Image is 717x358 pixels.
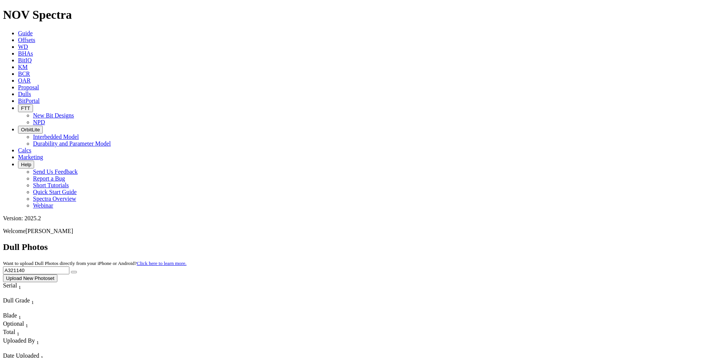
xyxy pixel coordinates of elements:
div: Serial Sort None [3,282,35,290]
a: Spectra Overview [33,196,76,202]
a: New Bit Designs [33,112,74,119]
a: BCR [18,71,30,77]
div: Column Menu [3,305,55,312]
div: Version: 2025.2 [3,215,714,222]
sub: 1 [18,314,21,320]
div: Dull Grade Sort None [3,297,55,305]
a: Send Us Feedback [33,168,78,175]
sub: 1 [17,331,19,337]
span: Optional [3,320,24,327]
button: Upload New Photoset [3,274,57,282]
a: KM [18,64,28,70]
div: Sort None [3,282,35,297]
div: Sort None [3,320,29,329]
span: Total [3,329,15,335]
button: OrbitLite [18,126,43,134]
span: Serial [3,282,17,289]
input: Search Serial Number [3,266,69,274]
span: [PERSON_NAME] [25,228,73,234]
span: Sort None [18,282,21,289]
a: BitPortal [18,98,40,104]
a: Proposal [18,84,39,90]
span: Sort None [36,337,39,344]
button: FTT [18,104,33,112]
a: Report a Bug [33,175,65,182]
div: Uploaded By Sort None [3,337,73,346]
sub: 1 [36,340,39,345]
span: OrbitLite [21,127,40,132]
a: NPD [33,119,45,125]
a: Interbedded Model [33,134,79,140]
div: Column Menu [3,346,73,352]
a: BHAs [18,50,33,57]
div: Sort None [3,329,29,337]
span: FTT [21,105,30,111]
a: Guide [18,30,33,36]
span: Help [21,162,31,167]
a: OAR [18,77,31,84]
small: Want to upload Dull Photos directly from your iPhone or Android? [3,260,186,266]
a: Click here to learn more. [137,260,187,266]
a: Dulls [18,91,31,97]
a: Marketing [18,154,43,160]
button: Help [18,161,34,168]
a: Quick Start Guide [33,189,76,195]
a: Offsets [18,37,35,43]
p: Welcome [3,228,714,235]
span: Blade [3,312,17,319]
span: Sort None [25,320,28,327]
div: Sort None [3,297,55,312]
a: BitIQ [18,57,31,63]
div: Optional Sort None [3,320,29,329]
sub: 1 [18,284,21,290]
a: Durability and Parameter Model [33,140,111,147]
div: Column Menu [3,290,35,297]
span: Dull Grade [3,297,30,304]
div: Total Sort None [3,329,29,337]
a: WD [18,44,28,50]
a: Short Tutorials [33,182,69,188]
div: Blade Sort None [3,312,29,320]
a: Calcs [18,147,31,153]
h1: NOV Spectra [3,8,714,22]
h2: Dull Photos [3,242,714,252]
span: Sort None [31,297,34,304]
span: Uploaded By [3,337,35,344]
span: Sort None [17,329,19,335]
sub: 1 [25,323,28,328]
div: Sort None [3,312,29,320]
sub: 1 [31,299,34,305]
div: Sort None [3,337,73,352]
span: Sort None [18,312,21,319]
a: Webinar [33,202,53,209]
